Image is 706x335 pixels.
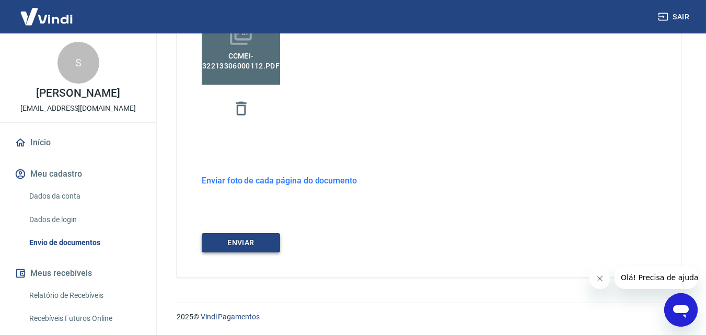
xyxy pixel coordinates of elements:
a: Início [13,131,144,154]
button: Sair [656,7,693,27]
p: [EMAIL_ADDRESS][DOMAIN_NAME] [20,103,136,114]
span: Olá! Precisa de ajuda? [6,7,88,16]
img: Vindi [13,1,80,32]
a: Vindi Pagamentos [201,313,260,321]
div: S [57,42,99,84]
p: [PERSON_NAME] [36,88,120,99]
span: CCMEI-32213306000112.pdf [198,47,284,71]
a: Recebíveis Futuros Online [25,308,144,329]
a: Envio de documentos [25,232,144,253]
iframe: Mensagem da empresa [615,266,698,289]
button: ENVIAR [202,233,280,252]
p: 2025 © [177,311,681,322]
a: Dados da conta [25,186,144,207]
label: CCMEI-32213306000112.pdf [202,6,280,85]
iframe: Botão para abrir a janela de mensagens [664,293,698,327]
button: Meus recebíveis [13,262,144,285]
h6: Enviar foto de cada página do documento [202,174,357,187]
a: Dados de login [25,209,144,230]
iframe: Fechar mensagem [589,268,610,289]
a: Relatório de Recebíveis [25,285,144,306]
button: Meu cadastro [13,163,144,186]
